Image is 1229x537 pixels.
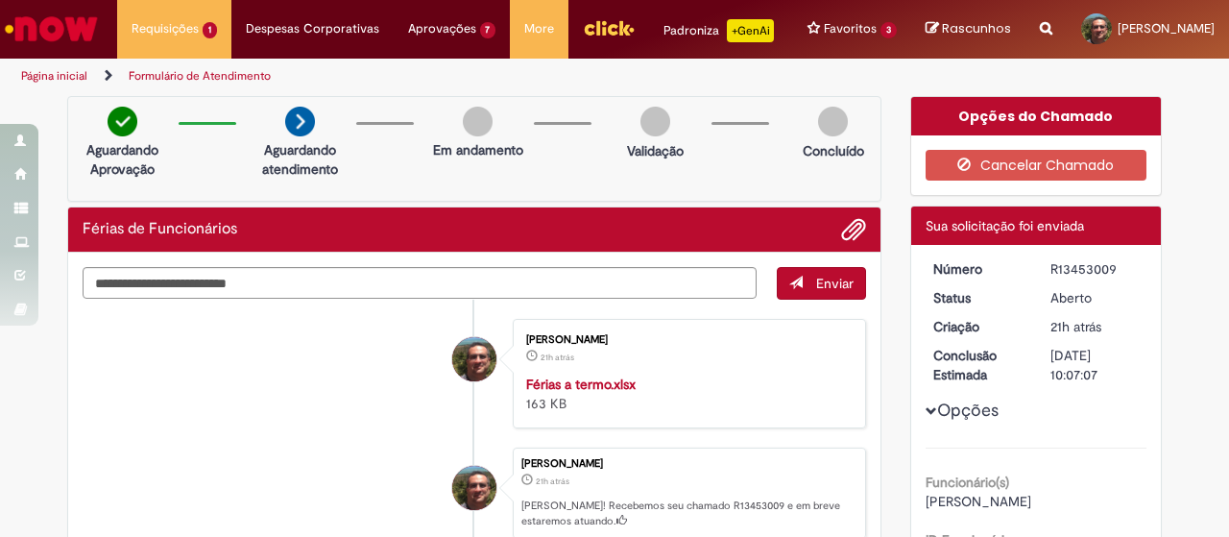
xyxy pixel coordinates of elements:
a: Férias a termo.xlsx [526,376,636,393]
img: check-circle-green.png [108,107,137,136]
span: Enviar [816,275,854,292]
div: Alan Antonio Veras Lins [452,466,496,510]
button: Adicionar anexos [841,217,866,242]
button: Cancelar Chamado [926,150,1147,181]
p: Concluído [803,141,864,160]
div: Padroniza [663,19,774,42]
span: Despesas Corporativas [246,19,379,38]
img: arrow-next.png [285,107,315,136]
div: [PERSON_NAME] [526,334,846,346]
div: Alan Antonio Veras Lins [452,337,496,381]
dt: Status [919,288,1037,307]
dt: Conclusão Estimada [919,346,1037,384]
dt: Criação [919,317,1037,336]
time: 27/08/2025 15:07:02 [1050,318,1101,335]
span: [PERSON_NAME] [926,493,1031,510]
img: click_logo_yellow_360x200.png [583,13,635,42]
span: 1 [203,22,217,38]
p: Validação [627,141,684,160]
div: 163 KB [526,375,846,413]
button: Enviar [777,267,866,300]
a: Formulário de Atendimento [129,68,271,84]
span: 21h atrás [536,476,569,487]
p: Em andamento [433,140,523,159]
span: 21h atrás [1050,318,1101,335]
a: Rascunhos [926,20,1011,38]
div: [PERSON_NAME] [521,458,855,470]
span: 21h atrás [541,352,574,363]
div: [DATE] 10:07:07 [1050,346,1140,384]
span: Rascunhos [942,19,1011,37]
span: [PERSON_NAME] [1118,20,1215,37]
time: 27/08/2025 15:07:02 [536,476,569,487]
span: Requisições [132,19,199,38]
span: More [524,19,554,38]
div: R13453009 [1050,259,1140,279]
span: Favoritos [824,19,877,38]
div: Opções do Chamado [911,97,1162,135]
span: Sua solicitação foi enviada [926,217,1084,234]
span: Aprovações [408,19,476,38]
div: 27/08/2025 15:07:02 [1050,317,1140,336]
ul: Trilhas de página [14,59,805,94]
img: img-circle-grey.png [640,107,670,136]
img: ServiceNow [2,10,101,48]
div: Aberto [1050,288,1140,307]
p: +GenAi [727,19,774,42]
span: 3 [880,22,897,38]
p: Aguardando atendimento [253,140,347,179]
h2: Férias de Funcionários Histórico de tíquete [83,221,237,238]
a: Página inicial [21,68,87,84]
textarea: Digite sua mensagem aqui... [83,267,757,299]
dt: Número [919,259,1037,279]
img: img-circle-grey.png [463,107,493,136]
p: Aguardando Aprovação [76,140,169,179]
p: [PERSON_NAME]! Recebemos seu chamado R13453009 e em breve estaremos atuando. [521,499,855,528]
span: 7 [480,22,496,38]
img: img-circle-grey.png [818,107,848,136]
b: Funcionário(s) [926,474,1009,491]
time: 27/08/2025 15:01:49 [541,352,574,363]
